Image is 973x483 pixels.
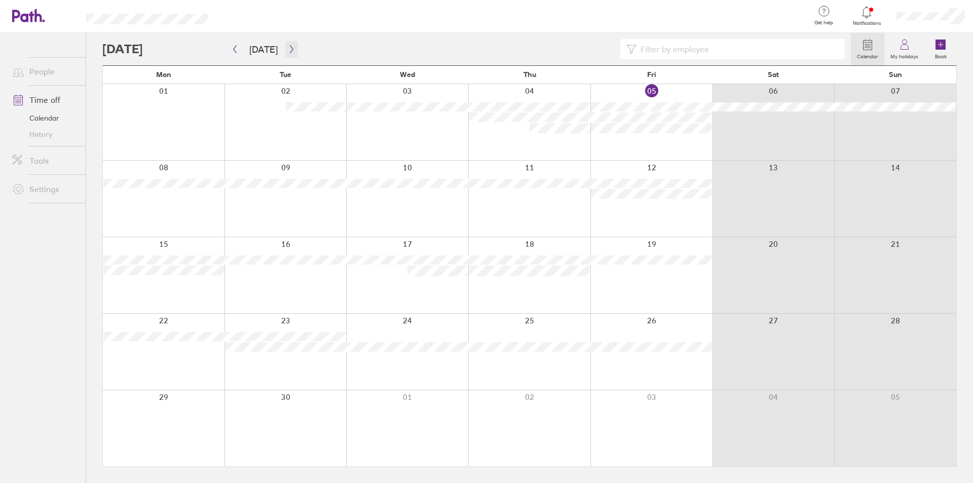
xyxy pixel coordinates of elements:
a: Settings [4,179,86,199]
span: Thu [523,70,536,79]
span: Notifications [850,20,883,26]
span: Mon [156,70,171,79]
span: Tue [280,70,291,79]
label: Book [929,51,953,60]
span: Fri [647,70,656,79]
input: Filter by employee [637,40,839,59]
span: Sat [768,70,779,79]
a: Calendar [4,110,86,126]
a: People [4,61,86,82]
label: Calendar [851,51,884,60]
span: Wed [400,70,415,79]
span: Sun [889,70,902,79]
a: My holidays [884,33,924,65]
a: Calendar [851,33,884,65]
span: Get help [807,20,840,26]
button: [DATE] [241,41,286,58]
a: Time off [4,90,86,110]
a: Tools [4,151,86,171]
a: Book [924,33,957,65]
a: History [4,126,86,142]
a: Notifications [850,5,883,26]
label: My holidays [884,51,924,60]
